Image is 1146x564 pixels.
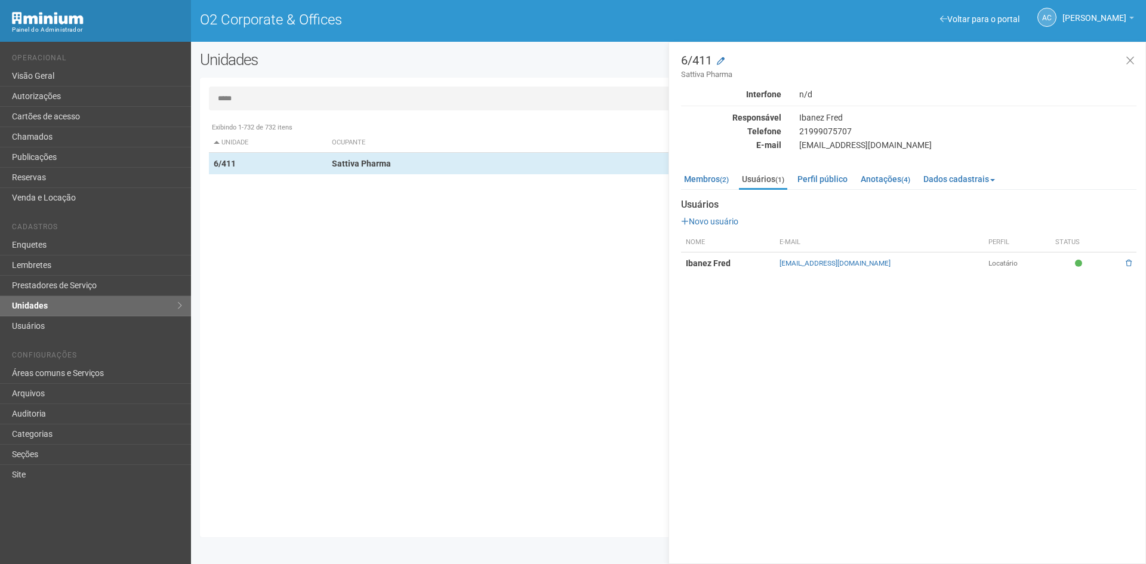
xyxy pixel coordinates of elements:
a: [PERSON_NAME] [1062,15,1134,24]
small: (1) [775,175,784,184]
th: E-mail [775,233,983,252]
div: Telefone [672,126,790,137]
img: Minium [12,12,84,24]
div: Painel do Administrador [12,24,182,35]
a: Novo usuário [681,217,738,226]
div: E-mail [672,140,790,150]
span: Ana Carla de Carvalho Silva [1062,2,1126,23]
td: Locatário [984,252,1050,275]
li: Configurações [12,351,182,363]
div: Responsável [672,112,790,123]
h2: Unidades [200,51,580,69]
a: Voltar para o portal [940,14,1019,24]
li: Operacional [12,54,182,66]
th: Nome [681,233,775,252]
a: Usuários(1) [739,170,787,190]
h1: O2 Corporate & Offices [200,12,660,27]
div: Interfone [672,89,790,100]
span: Ativo [1075,258,1085,269]
div: n/d [790,89,1145,100]
strong: Usuários [681,199,1136,210]
a: [EMAIL_ADDRESS][DOMAIN_NAME] [780,259,891,267]
th: Ocupante: activate to sort column ascending [327,133,732,153]
a: Perfil público [794,170,851,188]
a: Modificar a unidade [717,56,725,67]
a: Membros(2) [681,170,732,188]
small: (4) [901,175,910,184]
strong: Ibanez Fred [686,258,731,268]
strong: Sattiva Pharma [332,159,391,168]
div: Exibindo 1-732 de 732 itens [209,122,1128,133]
h3: 6/411 [681,54,1136,80]
div: 21999075707 [790,126,1145,137]
div: [EMAIL_ADDRESS][DOMAIN_NAME] [790,140,1145,150]
a: Anotações(4) [858,170,913,188]
a: Dados cadastrais [920,170,998,188]
small: (2) [720,175,729,184]
th: Unidade: activate to sort column descending [209,133,327,153]
div: Ibanez Fred [790,112,1145,123]
small: Sattiva Pharma [681,69,1136,80]
th: Status [1050,233,1110,252]
li: Cadastros [12,223,182,235]
th: Perfil [984,233,1050,252]
strong: 6/411 [214,159,236,168]
a: AC [1037,8,1056,27]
